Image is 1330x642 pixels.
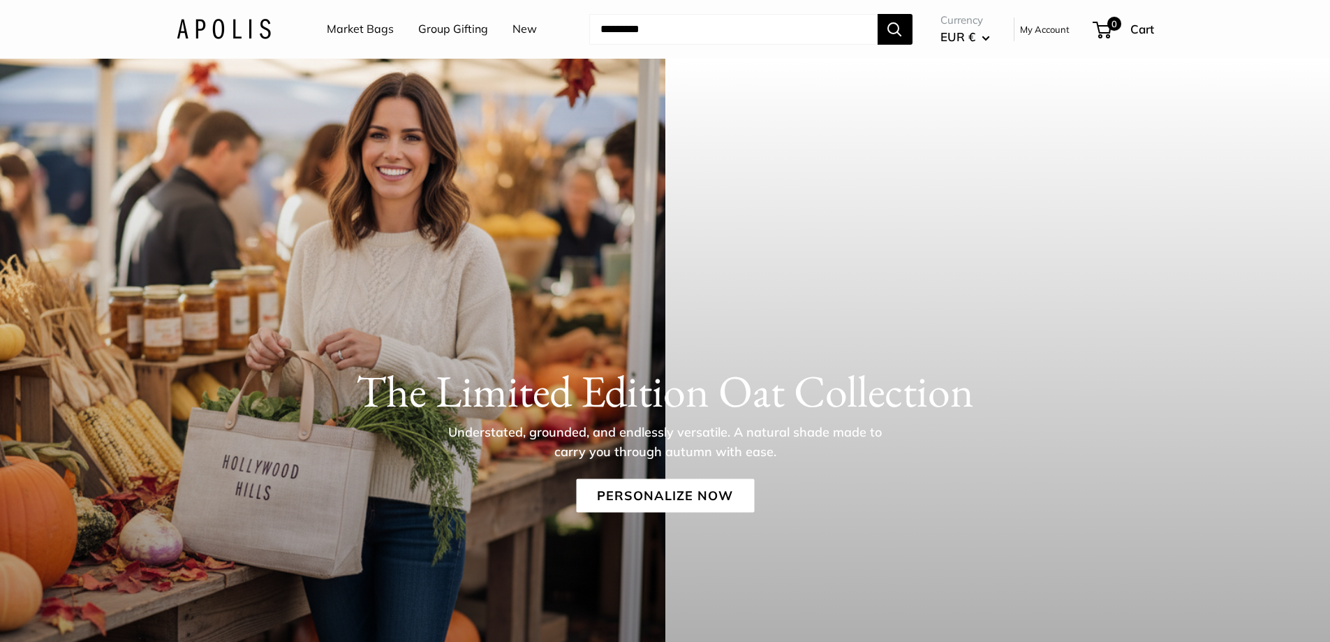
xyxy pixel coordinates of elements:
[512,19,537,40] a: New
[177,19,271,39] img: Apolis
[576,479,754,512] a: Personalize Now
[1107,17,1121,31] span: 0
[589,14,878,45] input: Search...
[940,10,990,30] span: Currency
[1020,21,1070,38] a: My Account
[940,26,990,48] button: EUR €
[327,19,394,40] a: Market Bags
[418,19,488,40] a: Group Gifting
[177,364,1154,417] h1: The Limited Edition Oat Collection
[940,29,975,44] span: EUR €
[1130,22,1154,36] span: Cart
[438,422,892,461] p: Understated, grounded, and endlessly versatile. A natural shade made to carry you through autumn ...
[878,14,912,45] button: Search
[1094,18,1154,41] a: 0 Cart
